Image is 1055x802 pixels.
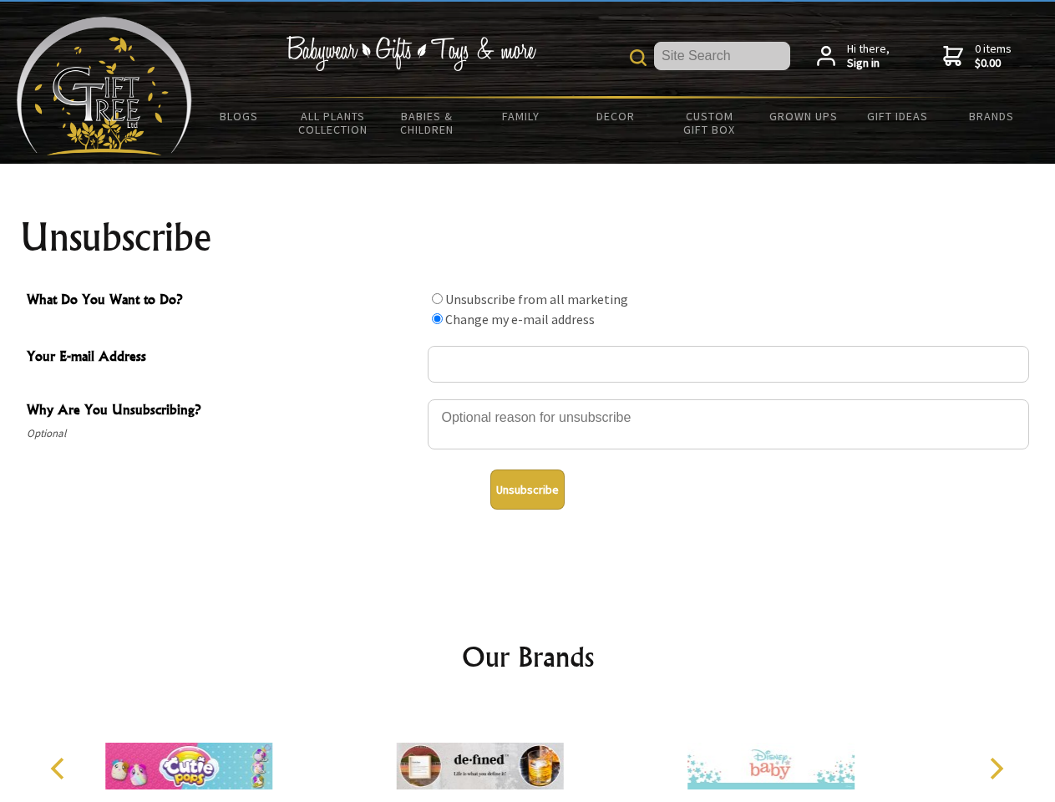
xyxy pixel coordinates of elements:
[428,346,1029,383] input: Your E-mail Address
[27,346,419,370] span: Your E-mail Address
[654,42,790,70] input: Site Search
[975,41,1012,71] span: 0 items
[432,293,443,304] input: What Do You Want to Do?
[380,99,474,147] a: Babies & Children
[192,99,287,134] a: BLOGS
[432,313,443,324] input: What Do You Want to Do?
[286,36,536,71] img: Babywear - Gifts - Toys & more
[977,750,1014,787] button: Next
[20,217,1036,257] h1: Unsubscribe
[445,291,628,307] label: Unsubscribe from all marketing
[975,56,1012,71] strong: $0.00
[27,399,419,424] span: Why Are You Unsubscribing?
[817,42,890,71] a: Hi there,Sign in
[17,17,192,155] img: Babyware - Gifts - Toys and more...
[428,399,1029,449] textarea: Why Are You Unsubscribing?
[474,99,569,134] a: Family
[945,99,1039,134] a: Brands
[847,42,890,71] span: Hi there,
[287,99,381,147] a: All Plants Collection
[27,289,419,313] span: What Do You Want to Do?
[42,750,79,787] button: Previous
[850,99,945,134] a: Gift Ideas
[27,424,419,444] span: Optional
[568,99,662,134] a: Decor
[630,49,647,66] img: product search
[756,99,850,134] a: Grown Ups
[662,99,757,147] a: Custom Gift Box
[943,42,1012,71] a: 0 items$0.00
[33,637,1022,677] h2: Our Brands
[847,56,890,71] strong: Sign in
[445,311,595,327] label: Change my e-mail address
[490,470,565,510] button: Unsubscribe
